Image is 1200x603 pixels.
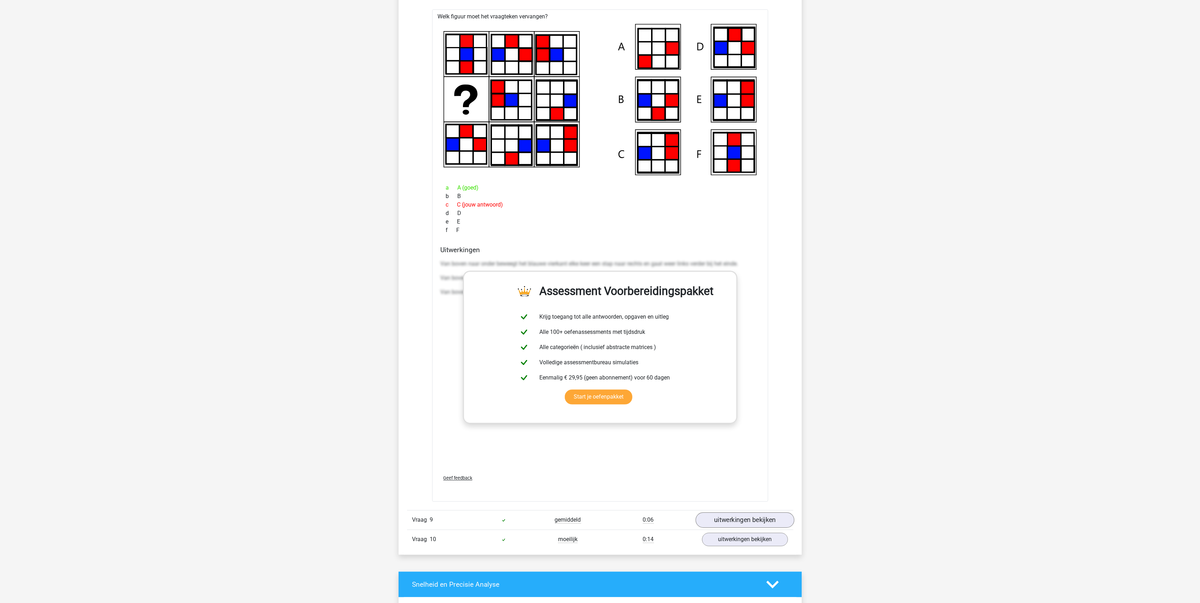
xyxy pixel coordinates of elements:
div: D [441,209,760,218]
span: e [446,218,457,226]
span: 10 [430,536,436,543]
a: Start je oefenpakket [565,390,632,405]
p: Van boven naar beneden beweegt het andere rode vlak telkens 2 stappen tegen de klok in. [441,288,760,297]
span: f [446,226,457,235]
span: moeilijk [558,536,578,543]
div: Welk figuur moet het vraagteken vervangen? [432,10,768,502]
div: B [441,192,760,201]
div: C (jouw antwoord) [441,201,760,209]
span: b [446,192,458,201]
span: gemiddeld [555,517,581,524]
a: uitwerkingen bekijken [702,533,788,546]
a: uitwerkingen bekijken [695,512,794,528]
span: 0:06 [643,517,654,524]
span: c [446,201,457,209]
h4: Uitwerkingen [441,246,760,254]
span: d [446,209,458,218]
span: Geef feedback [444,476,473,481]
div: E [441,218,760,226]
span: 9 [430,517,433,523]
span: Vraag [412,535,430,544]
p: Van boven naar onder beweegt het bovenste rode vlak uit het vak links bovenin telkens 3 stappen t... [441,274,760,283]
span: a [446,184,458,192]
div: A (goed) [441,184,760,192]
h4: Snelheid en Precisie Analyse [412,581,756,589]
p: Van boven naar onder beweegt het blauwe vierkant elke keer een stap naar rechts en gaat weer link... [441,260,760,268]
span: Vraag [412,516,430,524]
div: F [441,226,760,235]
span: 0:14 [643,536,654,543]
